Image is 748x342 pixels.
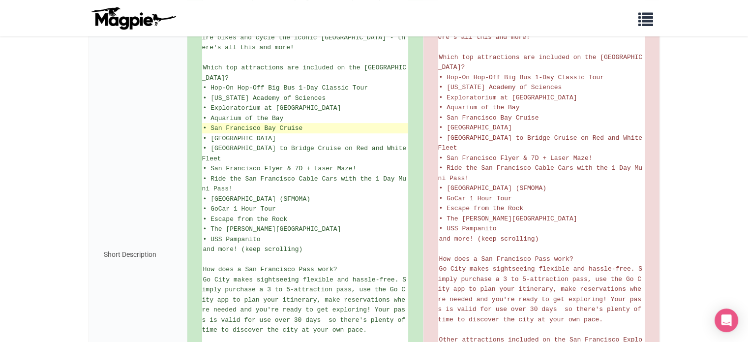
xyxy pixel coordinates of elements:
[439,205,524,212] span: • Escape from the Rock
[203,124,303,132] span: • San Francisco Bay Cruise
[439,225,497,232] span: • USS Pampanito
[203,216,288,223] span: • Escape from the Rock
[438,164,642,182] span: • Ride the San Francisco Cable Cars with the 1 Day Muni Pass!
[202,64,406,82] span: Which top attractions are included on the [GEOGRAPHIC_DATA]?
[439,114,539,122] span: • San Francisco Bay Cruise
[203,115,284,122] span: • Aquarium of the Bay
[439,84,562,91] span: • [US_STATE] Academy of Sciences
[203,135,276,142] span: • [GEOGRAPHIC_DATA]
[439,235,539,243] span: and more! (keep scrolling)
[203,246,303,253] span: and more! (keep scrolling)
[439,185,546,192] span: • [GEOGRAPHIC_DATA] (SFMOMA)
[715,309,738,332] div: Open Intercom Messenger
[203,84,368,92] span: • Hop-On Hop-Off Big Bus 1-Day Classic Tour
[439,104,520,111] span: • Aquarium of the Bay
[203,94,326,102] span: • [US_STATE] Academy of Sciences
[202,276,409,334] span: Go City makes sightseeing flexible and hassle-free. Simply purchase a 3 to 5-attraction pass, use...
[439,215,577,222] span: • The [PERSON_NAME][GEOGRAPHIC_DATA]
[438,54,642,71] span: Which top attractions are included on the [GEOGRAPHIC_DATA]?
[439,124,512,131] span: • [GEOGRAPHIC_DATA]
[439,195,512,202] span: • GoCar 1 Hour Tour
[89,6,178,30] img: logo-ab69f6fb50320c5b225c76a69d11143b.png
[439,155,593,162] span: • San Francisco Flyer & 7D + Laser Maze!
[203,266,337,273] span: How does a San Francisco Pass work?
[438,134,646,152] span: • [GEOGRAPHIC_DATA] to Bridge Cruise on Red and White Fleet
[203,165,357,172] span: • San Francisco Flyer & 7D + Laser Maze!
[439,74,604,81] span: • Hop-On Hop-Off Big Bus 1-Day Classic Tour
[439,255,573,263] span: How does a San Francisco Pass work?
[203,205,276,213] span: • GoCar 1 Hour Tour
[203,236,261,243] span: • USS Pampanito
[202,145,410,162] span: • [GEOGRAPHIC_DATA] to Bridge Cruise on Red and White Fleet
[203,195,310,203] span: • [GEOGRAPHIC_DATA] (SFMOMA)
[203,104,341,112] span: • Exploratorium at [GEOGRAPHIC_DATA]
[438,265,645,323] span: Go City makes sightseeing flexible and hassle-free. Simply purchase a 3 to 5-attraction pass, use...
[202,175,406,193] span: • Ride the San Francisco Cable Cars with the 1 Day Muni Pass!
[203,225,341,233] span: • The [PERSON_NAME][GEOGRAPHIC_DATA]
[439,94,577,101] span: • Exploratorium at [GEOGRAPHIC_DATA]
